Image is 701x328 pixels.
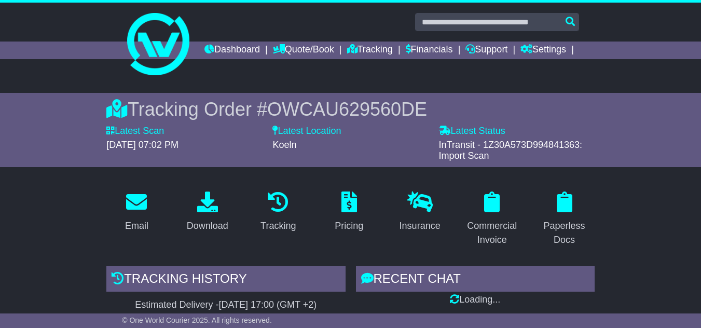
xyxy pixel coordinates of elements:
span: Koeln [272,140,296,150]
div: Email [125,219,148,233]
div: RECENT CHAT [356,266,595,294]
a: Quote/Book [273,42,334,59]
a: Dashboard [204,42,260,59]
a: Tracking [254,188,303,237]
a: Pricing [328,188,370,237]
div: Loading... [356,294,595,306]
label: Latest Location [272,126,341,137]
a: Download [180,188,235,237]
div: Tracking history [106,266,345,294]
div: Paperless Docs [541,219,587,247]
div: Tracking Order # [106,98,595,120]
div: Pricing [335,219,363,233]
label: Latest Status [439,126,505,137]
span: InTransit - 1Z30A573D994841363: Import Scan [439,140,583,161]
span: © One World Courier 2025. All rights reserved. [122,316,272,324]
span: OWCAU629560DE [267,99,427,120]
div: Insurance [400,219,441,233]
a: Paperless Docs [534,188,594,251]
div: Download [187,219,228,233]
label: Latest Scan [106,126,164,137]
div: Commercial Invoice [467,219,517,247]
a: Email [118,188,155,237]
a: Commercial Invoice [460,188,524,251]
a: Insurance [393,188,447,237]
a: Support [465,42,507,59]
div: Tracking [260,219,296,233]
div: Estimated Delivery - [106,299,345,311]
div: [DATE] 17:00 (GMT +2) [218,299,317,311]
span: [DATE] 07:02 PM [106,140,178,150]
a: Financials [406,42,453,59]
a: Settings [520,42,566,59]
a: Tracking [347,42,393,59]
